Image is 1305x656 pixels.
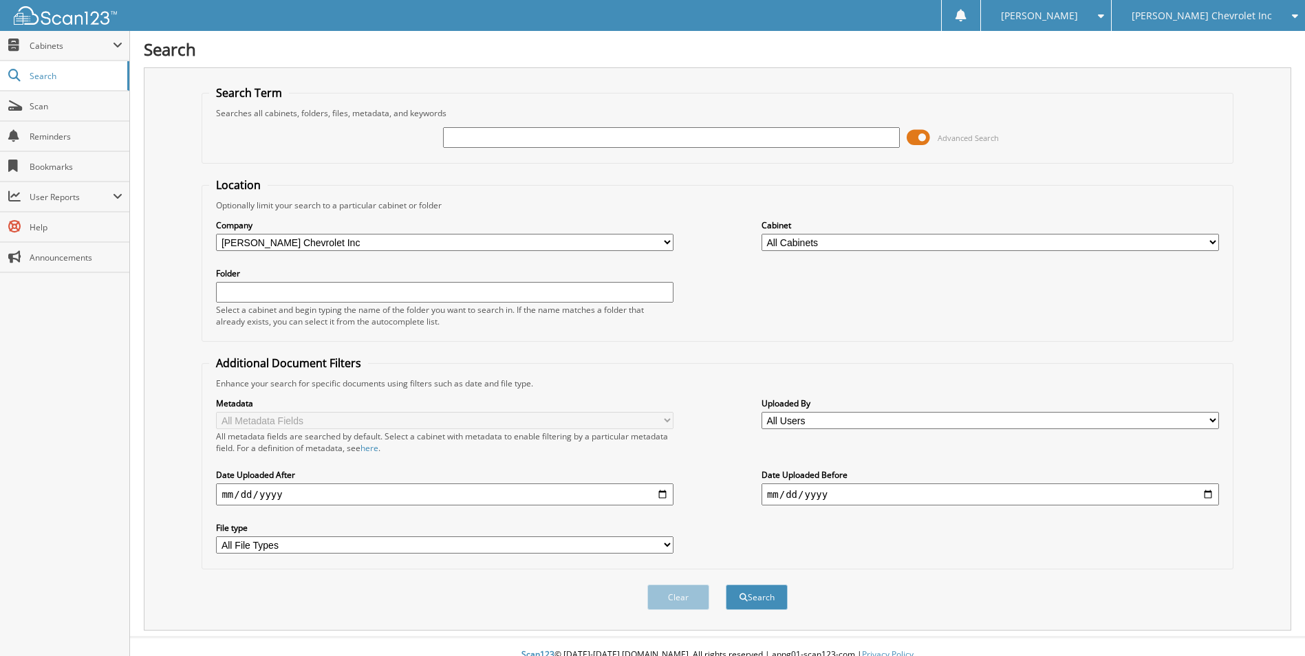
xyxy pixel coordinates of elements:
[360,442,378,454] a: here
[209,199,1225,211] div: Optionally limit your search to a particular cabinet or folder
[726,584,788,610] button: Search
[1132,12,1272,20] span: [PERSON_NAME] Chevrolet Inc
[938,133,999,143] span: Advanced Search
[762,219,1219,231] label: Cabinet
[216,522,673,534] label: File type
[647,584,709,610] button: Clear
[30,191,113,203] span: User Reports
[762,397,1219,409] label: Uploaded By
[762,469,1219,481] label: Date Uploaded Before
[762,483,1219,505] input: end
[30,70,120,82] span: Search
[30,100,122,112] span: Scan
[209,85,289,100] legend: Search Term
[209,356,368,371] legend: Additional Document Filters
[14,6,117,25] img: scan123-logo-white.svg
[30,252,122,263] span: Announcements
[30,40,113,52] span: Cabinets
[144,38,1291,61] h1: Search
[209,177,268,193] legend: Location
[216,469,673,481] label: Date Uploaded After
[216,219,673,231] label: Company
[216,397,673,409] label: Metadata
[209,378,1225,389] div: Enhance your search for specific documents using filters such as date and file type.
[30,161,122,173] span: Bookmarks
[216,430,673,454] div: All metadata fields are searched by default. Select a cabinet with metadata to enable filtering b...
[209,107,1225,119] div: Searches all cabinets, folders, files, metadata, and keywords
[30,221,122,233] span: Help
[30,131,122,142] span: Reminders
[216,483,673,505] input: start
[216,267,673,279] label: Folder
[1001,12,1078,20] span: [PERSON_NAME]
[216,304,673,327] div: Select a cabinet and begin typing the name of the folder you want to search in. If the name match...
